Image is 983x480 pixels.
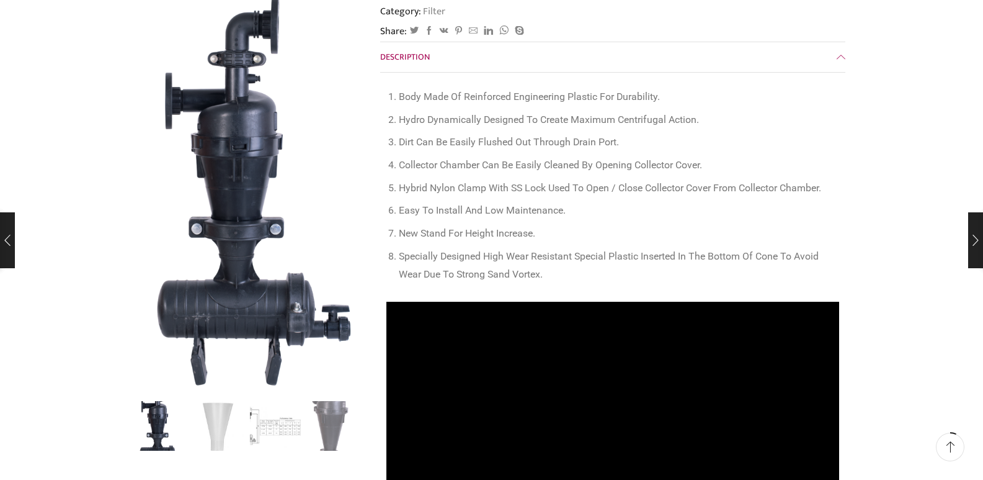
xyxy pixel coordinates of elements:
[399,156,839,174] li: Collector Chamber Can Be Easily Cleaned By Opening Collector Cover.
[399,111,839,129] li: Hydro Dynamically Designed To Create Maximum Centrifugal Action.
[135,399,187,451] a: Hydrocyclone Filter
[135,401,187,451] li: 1 / 4
[380,4,445,19] span: Category:
[250,401,301,451] li: 3 / 4
[399,179,839,197] li: Hybrid Nylon Clamp With SS Lock Used To Open / Close Collector Cover From Collector Chamber.
[399,202,839,220] li: Easy To Install And Low Maintenance.
[399,134,839,152] li: Dirt Can Be Easily Flushed Out Through Drain Port.
[399,248,839,283] li: Specially Designed High Wear Resistant Special Plastic Inserted In The Bottom Of Cone To Avoid We...
[307,401,358,451] li: 4 / 4
[192,401,244,453] img: Hydrocyclone-Filter-1
[192,401,244,451] li: 2 / 4
[421,3,445,19] a: Filter
[250,401,301,453] img: Hydrocyclone-Filter-chart
[380,24,407,38] span: Share:
[399,225,839,243] li: New Stand For Height Increase.
[307,401,358,453] a: Hydrocyclone Filter
[380,42,845,72] a: Description
[380,50,430,64] span: Description
[399,88,839,106] li: Body Made Of Reinforced Engineering Plastic For Durability.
